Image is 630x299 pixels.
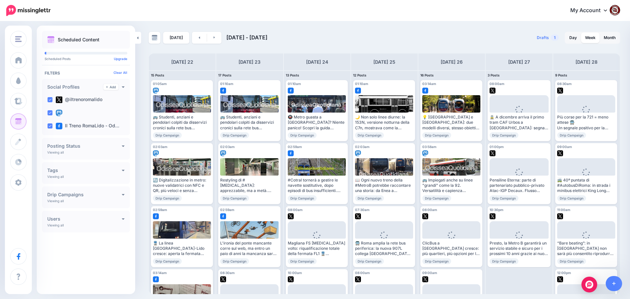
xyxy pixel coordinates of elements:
img: facebook-square.png [220,213,226,219]
span: 9 Posts [555,73,567,77]
div: Loading [577,168,595,185]
img: mastodon-square.png [153,150,159,156]
span: Drafts [537,36,549,40]
img: twitter-square.png [422,213,428,219]
img: Missinglettr [6,5,51,16]
span: [DATE] - [DATE] [226,34,267,41]
label: @iltrenoromalido [56,96,102,103]
span: 10:00am [288,271,302,275]
span: 12:00pm [557,271,571,275]
span: 15 Posts [151,73,164,77]
p: Scheduled Content [58,37,99,42]
span: Drip Campaign [355,195,384,201]
img: facebook-square.png [220,88,226,94]
img: twitter-square.png [220,276,226,282]
h4: Filters [45,71,127,75]
span: 02:59am [153,208,167,212]
img: facebook-square.png [288,88,294,94]
h4: [DATE] 25 [373,58,395,66]
img: twitter-square.png [557,88,563,94]
img: menu.png [15,36,22,42]
span: Drip Campaign [490,195,518,201]
span: 01:10am [288,82,301,86]
h4: [DATE] 28 [576,58,598,66]
img: facebook-square.png [56,123,62,129]
div: Loading [510,106,528,123]
div: Loading [442,231,460,248]
div: Loading [577,231,595,248]
label: Il Treno RomaLido - Od… [56,123,119,129]
div: Pensiline Eterna: parte di partenariato pubblico-privato Atac-IGP Decaux. Flusso previsto: 37 mil... [490,178,548,194]
span: 08:00am [422,208,437,212]
span: 02:59am [220,208,234,212]
p: Viewing all [47,199,64,203]
div: Loading [308,231,326,248]
span: 12 Posts [353,73,367,77]
span: Drip Campaign [220,132,249,138]
div: Magliana FS [MEDICAL_DATA] volto: riqualificazione totale della fermata FL1 🚆 Parcheggio d’inters... [288,241,346,257]
img: facebook-square.png [153,276,159,282]
div: 📖 Ogni nuovo treno della #MetroB potrebbe raccontare una storia: da Enea a Andromaca. Un’iniziati... [355,178,413,194]
img: twitter-square.png [557,213,563,219]
img: twitter-square.png [355,213,361,219]
span: Drip Campaign [422,258,451,264]
span: 09:00am [422,271,437,275]
div: 🚎 40ª puntata di #AutobusDiRoma: in strada i minibus elettrici King Long PEV8, una novità per le ... [557,178,615,194]
span: Drip Campaign [490,258,518,264]
div: 🚌 Studenti, anziani e pendolari colpiti da disservizi cronici sulla rete bus periferica. Zannola:... [220,115,278,131]
span: Drip Campaign [153,258,182,264]
h4: Tags [47,168,122,173]
img: mastodon-square.png [56,110,62,116]
img: twitter-square.png [288,213,294,219]
a: Day [565,32,581,43]
h4: Social Profiles [47,85,103,89]
h4: [DATE] 27 [508,58,530,66]
h4: [DATE] 22 [171,58,193,66]
div: Presto, la Metro B garantirà un servizio stabile e sicuro per i prossimi 10 anni grazie ai nuovi ... [490,241,548,257]
img: twitter-square.png [557,276,563,282]
img: calendar.png [47,36,54,43]
span: 17 Posts [218,73,232,77]
img: twitter-square.png [490,88,495,94]
div: Restyling di #[MEDICAL_DATA]: apprezzabile, ma a metà. L’interno è migliorato, l’esterno resta fe... [220,178,278,194]
h4: Drip Campaigns [47,192,122,197]
div: 🚇 Metro guasta a [GEOGRAPHIC_DATA]? Niente panico! Scopri la guida completa alle alternative con ... [288,115,346,131]
div: 💡 [GEOGRAPHIC_DATA] e [GEOGRAPHIC_DATA]: due modelli diversi, stesso obiettivo → rendere il trasp... [422,115,480,131]
div: “Bare beating”: in [GEOGRAPHIC_DATA] non sarà più consentito riprodurre audio dagli smartphone se... [557,241,615,257]
img: calendar-grey-darker.png [152,35,157,41]
h4: [DATE] 24 [306,58,328,66]
p: Viewing all [47,150,64,154]
img: twitter-square.png [422,276,428,282]
div: Loading [510,231,528,248]
h4: Users [47,217,122,221]
span: 1 [551,34,559,41]
span: 16 Posts [420,73,434,77]
img: mastodon-square.png [153,88,159,94]
span: 02:59am [288,145,302,149]
img: twitter-square.png [56,96,62,103]
div: 🚌 Impiegati anche su linee "grandi" come la 92. Versatilità e capienza nonostante la taglia compa... [422,178,480,194]
span: Drip Campaign [153,195,182,201]
span: Drip Campaign [557,258,586,264]
span: 08:00am [288,208,303,212]
div: L'ironia del ponte mancante corre sul web, ma entro un paio di anni la mancanza sarà compensata. ... [220,241,278,257]
div: Più corse per la 721 = meno attese 🚍 Un segnale positivo per la mobilità periferica di [GEOGRAPHI... [557,115,615,131]
span: 02:03am [220,145,235,149]
span: 07:30am [355,208,369,212]
div: 🌙 Non solo linee diurne: la 153N, versione notturna della C7n, mostrava come la STEFER garantisse... [355,115,413,131]
a: Upgrade [114,57,127,61]
span: 10:30pm [490,208,503,212]
span: Drip Campaign [288,132,317,138]
span: Drip Campaign [220,258,249,264]
span: 01:00pm [490,145,504,149]
div: Loading [577,106,595,123]
span: 01:10am [220,82,233,86]
img: facebook-square.png [288,150,294,156]
div: 🔄 Digitalizzazione in metro: nuove validatrici con NFC e QR, più veloci e senza supporto cartaceo... [153,178,211,194]
div: Open Intercom Messenger [581,277,597,292]
h4: [DATE] 23 [239,58,261,66]
p: Viewing all [47,175,64,179]
img: twitter-square.png [288,276,294,282]
img: facebook-square.png [153,213,159,219]
a: Drafts1 [533,32,563,44]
